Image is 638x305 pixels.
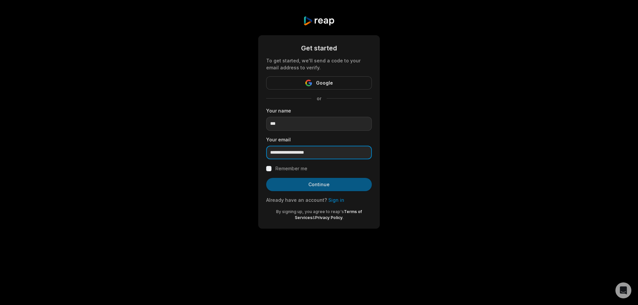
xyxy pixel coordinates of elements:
[615,282,631,298] div: Open Intercom Messenger
[343,215,344,220] span: .
[266,76,372,90] button: Google
[266,43,372,53] div: Get started
[266,197,327,203] span: Already have an account?
[315,215,343,220] a: Privacy Policy
[266,136,372,143] label: Your email
[275,165,307,173] label: Remember me
[311,95,327,102] span: or
[276,209,344,214] span: By signing up, you agree to reap's
[303,16,335,26] img: reap
[266,57,372,71] div: To get started, we'll send a code to your email address to verify.
[316,79,333,87] span: Google
[328,197,344,203] a: Sign in
[312,215,315,220] span: &
[266,107,372,114] label: Your name
[266,178,372,191] button: Continue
